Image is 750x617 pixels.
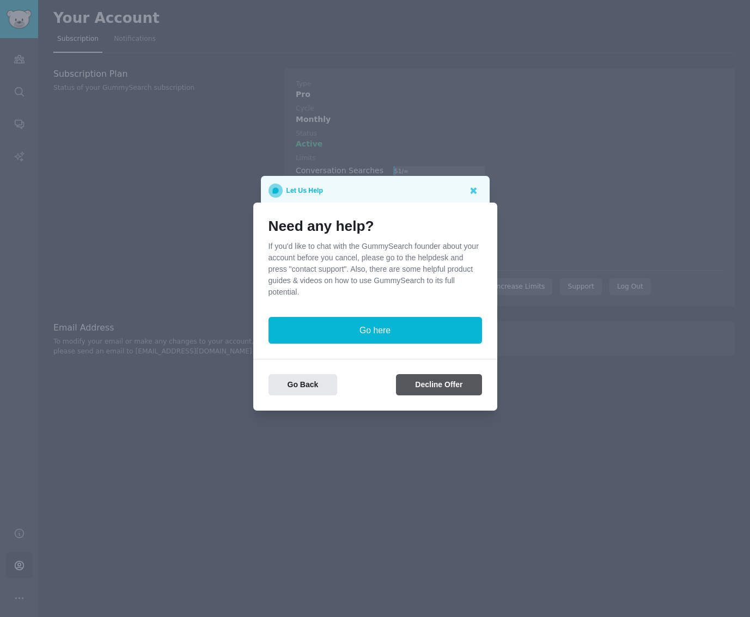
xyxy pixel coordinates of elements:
[269,317,482,344] button: Go here
[269,218,482,235] h1: Need any help?
[286,184,323,198] p: Let Us Help
[269,374,338,395] button: Go Back
[396,374,481,395] button: Decline Offer
[269,241,482,298] p: If you'd like to chat with the GummySearch founder about your account before you cancel, please g...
